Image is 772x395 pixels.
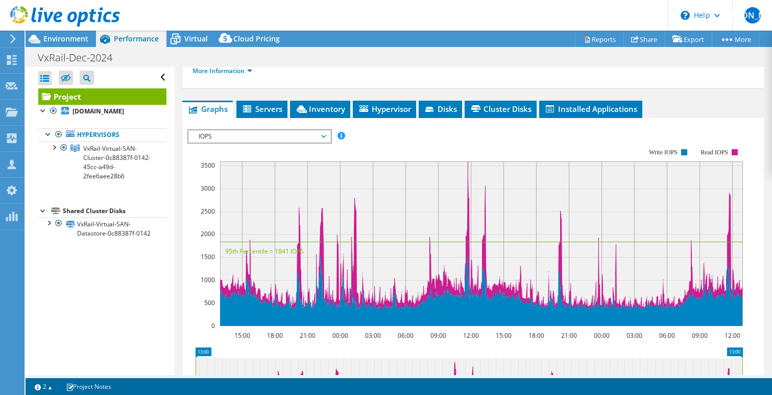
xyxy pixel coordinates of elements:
text: 2000 [201,229,215,238]
span: Servers [242,104,282,114]
text: Read IOPS [701,149,729,156]
a: Export [665,31,712,47]
text: 3000 [201,184,215,193]
text: 18:00 [267,331,283,340]
text: 21:00 [561,331,577,340]
text: 1000 [201,275,215,284]
text: Write IOPS [649,149,678,156]
text: 06:00 [398,331,414,340]
span: Environment [43,34,88,43]
b: [DOMAIN_NAME] [73,107,124,115]
text: 09:00 [692,331,708,340]
div: Shared Cluster Disks [63,205,166,217]
span: Inventory [295,104,345,114]
text: 03:00 [365,331,381,340]
span: Cloud Pricing [233,34,280,43]
text: 00:00 [332,331,348,340]
text: 00:00 [594,331,610,340]
text: 15:00 [496,331,512,340]
text: 500 [204,298,215,307]
span: IOPS [194,130,325,143]
a: Share [623,31,665,47]
a: [DOMAIN_NAME] [38,105,166,118]
text: 03:00 [626,331,642,340]
a: 2 [28,380,59,393]
text: 06:00 [659,331,675,340]
a: More Information [192,66,252,75]
span: [PERSON_NAME] [744,7,761,24]
text: 15:00 [234,331,250,340]
text: 3500 [201,161,215,170]
text: 95th Percentile = 1841 IOPS [225,247,304,255]
a: Project [38,88,166,105]
span: Performance [114,34,159,43]
a: More [712,31,759,47]
text: 1500 [201,252,215,261]
h1: VxRail-Dec-2024 [33,52,128,63]
text: 12:00 [725,331,740,340]
text: 2500 [201,207,215,216]
a: VxRail-Virtual-SAN-Datastore-0c88387f-0142 [38,217,166,240]
a: Reports [575,31,624,47]
span: Disks [424,104,457,114]
span: VxRail-Virtual-SAN-Cluster-0c88387f-0142-45cc-a49d-2fee6aee28b6 [83,144,151,180]
a: VxRail-Virtual-SAN-Cluster-0c88387f-0142-45cc-a49d-2fee6aee28b6 [38,142,166,182]
svg: \n [681,11,690,20]
a: Hypervisors [38,128,166,142]
text: 18:00 [528,331,544,340]
text: 09:00 [430,331,446,340]
span: Installed Applications [544,104,637,114]
text: 0 [211,321,215,330]
text: 21:00 [300,331,316,340]
a: Project Notes [59,380,118,393]
span: Graphs [187,104,228,114]
span: Cluster Disks [470,104,532,114]
span: Virtual [184,34,208,43]
span: Hypervisor [358,104,411,114]
text: 12:00 [463,331,479,340]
